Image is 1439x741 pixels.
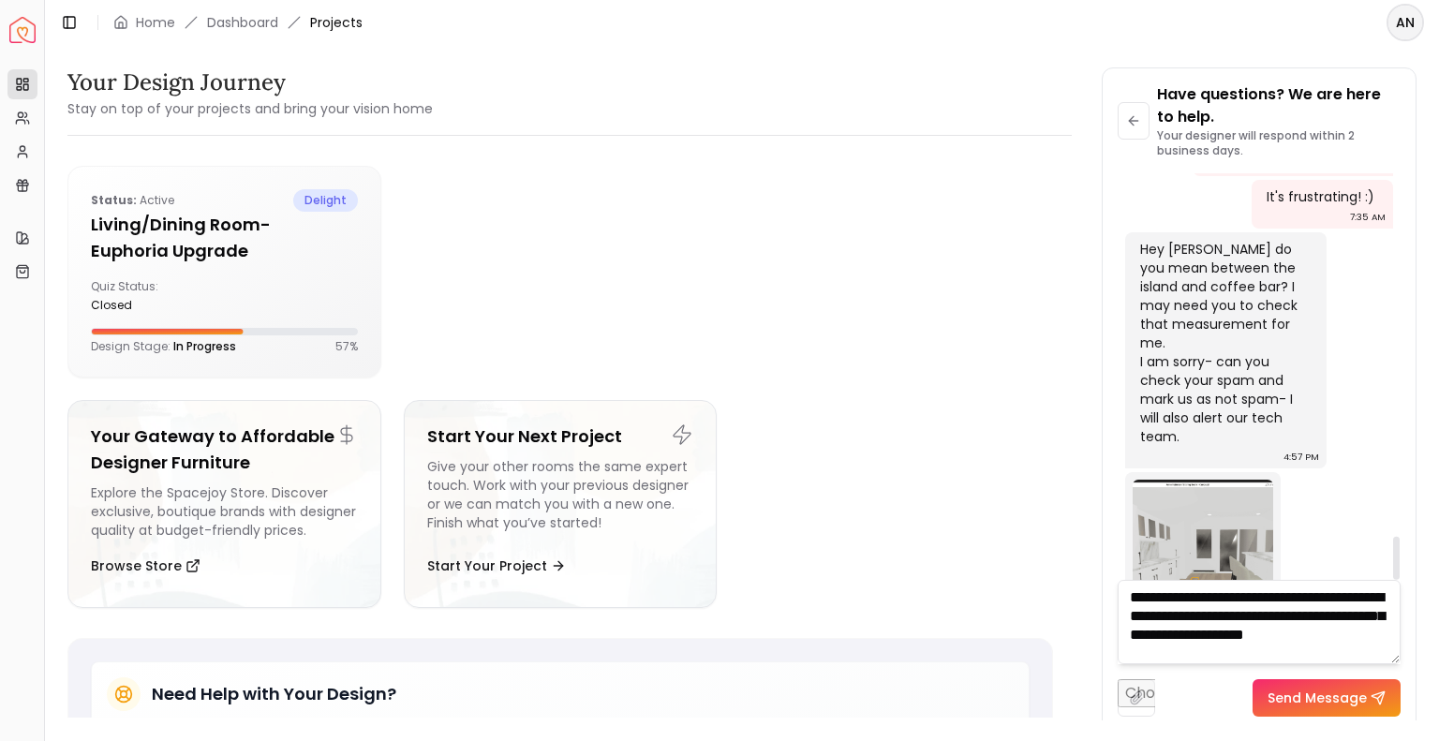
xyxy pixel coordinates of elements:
span: In Progress [173,338,236,354]
div: 7:35 AM [1350,208,1386,227]
p: 57 % [335,339,358,354]
div: Explore the Spacejoy Store. Discover exclusive, boutique brands with designer quality at budget-f... [91,483,358,540]
p: Your designer will respond within 2 business days. [1157,128,1401,158]
h3: Your Design Journey [67,67,433,97]
div: Hey [PERSON_NAME] do you mean between the island and coffee bar? I may need you to check that mea... [1140,240,1308,446]
h5: Living/Dining Room- Euphoria Upgrade [91,212,358,264]
nav: breadcrumb [113,13,363,32]
img: Spacejoy Logo [9,17,36,43]
a: Spacejoy [9,17,36,43]
p: Have questions? We are here to help. [1157,83,1401,128]
h5: Start Your Next Project [427,423,694,450]
small: Stay on top of your projects and bring your vision home [67,99,433,118]
div: Quiz Status: [91,279,216,313]
h5: Your Gateway to Affordable Designer Furniture [91,423,358,476]
span: AN [1388,6,1422,39]
span: delight [293,189,358,212]
span: Projects [310,13,363,32]
div: 4:57 PM [1283,448,1319,467]
div: Give your other rooms the same expert touch. Work with your previous designer or we can match you... [427,457,694,540]
div: It's frustrating! :) [1267,187,1374,206]
a: Start Your Next ProjectGive your other rooms the same expert touch. Work with your previous desig... [404,400,718,608]
div: closed [91,298,216,313]
h5: Need Help with Your Design? [152,681,396,707]
p: Design Stage: [91,339,236,354]
p: active [91,189,174,212]
button: Send Message [1253,679,1401,717]
button: Browse Store [91,547,200,585]
a: Your Gateway to Affordable Designer FurnitureExplore the Spacejoy Store. Discover exclusive, bout... [67,400,381,608]
b: Status: [91,192,137,208]
button: Start Your Project [427,547,566,585]
button: AN [1387,4,1424,41]
a: Home [136,13,175,32]
a: Dashboard [207,13,278,32]
img: Chat Image [1133,480,1273,620]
